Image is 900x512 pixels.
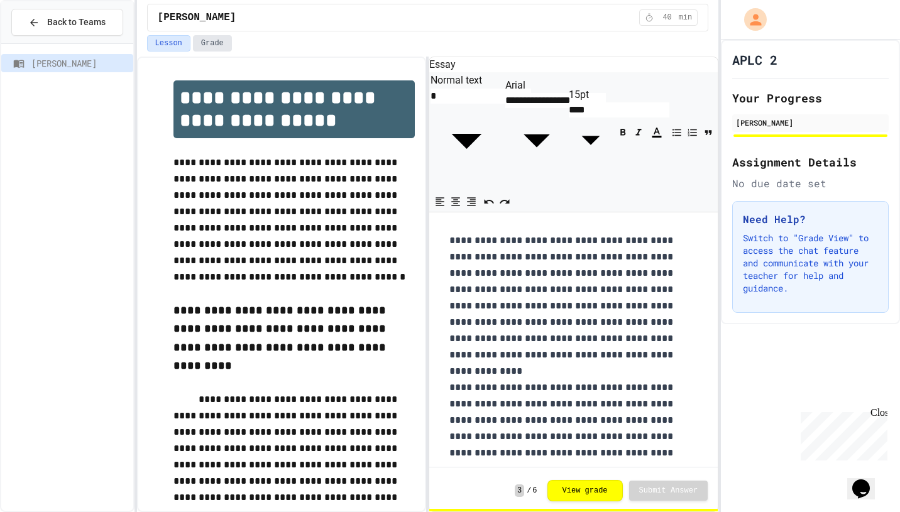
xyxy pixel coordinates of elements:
[547,480,623,501] button: View grade
[158,10,236,25] span: [PERSON_NAME]
[532,486,537,496] span: 6
[732,176,889,191] div: No due date set
[732,153,889,171] h2: Assignment Details
[732,51,777,68] h1: APLC 2
[731,5,770,34] div: My Account
[685,123,700,141] button: Numbered List
[657,13,678,23] span: 40
[629,481,708,501] button: Submit Answer
[193,35,232,52] button: Grade
[481,192,497,211] button: Undo (⌘+Z)
[847,462,887,499] iframe: chat widget
[743,212,878,227] h3: Need Help?
[527,486,531,496] span: /
[669,123,684,141] button: Bullet List
[429,57,718,72] h6: Essay
[431,73,503,88] div: Normal text
[432,192,447,211] button: Align Left
[464,192,479,211] button: Align Right
[743,232,878,295] p: Switch to "Grade View" to access the chat feature and communicate with your teacher for help and ...
[497,192,512,211] button: Redo (⌘+⇧+Z)
[701,123,716,141] button: Quote
[736,117,885,128] div: [PERSON_NAME]
[639,486,698,496] span: Submit Answer
[448,192,463,211] button: Align Center
[615,123,630,141] button: Bold (⌘+B)
[47,16,106,29] span: Back to Teams
[31,57,128,70] span: [PERSON_NAME]
[732,89,889,107] h2: Your Progress
[796,407,887,460] iframe: chat widget
[515,484,524,497] span: 3
[631,123,646,141] button: Italic (⌘+I)
[11,9,123,36] button: Back to Teams
[505,78,568,93] div: Arial
[569,87,613,102] div: 15pt
[5,5,87,80] div: Chat with us now!Close
[147,35,190,52] button: Lesson
[679,13,693,23] span: min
